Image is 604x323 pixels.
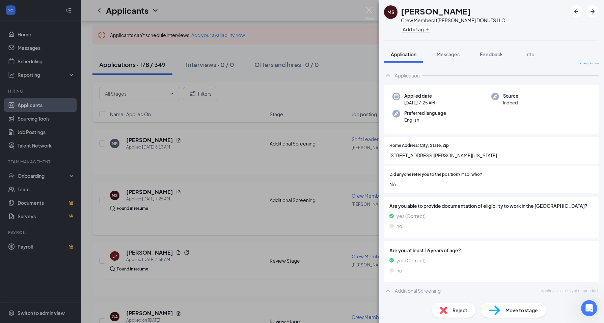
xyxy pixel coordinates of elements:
[67,210,135,237] button: Messages
[505,306,538,314] span: Move to stage
[396,267,402,274] span: no
[404,99,435,106] span: [DATE] 7:25 AM
[79,11,92,24] img: Profile image for Patrick
[503,93,518,99] span: Source
[404,110,446,117] span: Preferred language
[384,287,392,295] svg: ChevronUp
[437,51,460,57] span: Messages
[503,99,518,106] span: Indeed
[387,9,394,15] div: MS
[401,17,505,24] div: Crew Member at [PERSON_NAME] DONUTS LLC
[588,7,597,15] svg: ArrowRight
[13,14,53,23] img: logo
[395,72,420,79] div: Application
[401,5,471,17] h1: [PERSON_NAME]
[396,212,425,220] span: yes (Correct)
[13,71,121,82] p: How can we help?
[389,142,449,149] span: Home Address: City, State, Zip
[66,11,80,24] img: Profile image for Adrian
[391,51,416,57] span: Application
[580,61,599,66] span: Collapse all
[389,181,593,188] span: No
[116,11,128,23] div: Close
[586,5,599,18] button: ArrowRight
[570,5,582,18] button: ArrowLeftNew
[389,247,593,254] span: Are you at least 16 years of age?
[389,152,593,159] span: [STREET_ADDRESS][PERSON_NAME][US_STATE]
[452,306,467,314] span: Reject
[14,96,113,103] div: Send us a message
[480,51,503,57] span: Feedback
[90,227,113,232] span: Messages
[572,7,580,15] svg: ArrowLeftNew
[26,227,41,232] span: Home
[425,27,429,31] svg: Plus
[13,48,121,71] p: Hi [PERSON_NAME] 👋
[401,26,431,33] button: PlusAdd a tag
[7,91,128,116] div: Send us a messageWe typically reply in under a minute
[92,11,105,24] img: Profile image for CJ
[396,257,425,264] span: yes (Correct)
[581,300,597,316] iframe: Intercom live chat
[404,93,435,99] span: Applied date
[525,51,534,57] span: Info
[396,222,402,230] span: no
[14,103,113,110] div: We typically reply in under a minute
[384,71,392,79] svg: ChevronUp
[389,202,593,209] span: Are you able to provide documentation of eligibility to work in the [GEOGRAPHIC_DATA]?
[404,117,446,123] span: English
[389,171,482,178] span: Did anyone refer you to the position? If so, who?
[395,287,441,294] div: Additional Screening
[541,288,599,293] span: Applicant has not yet responded.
